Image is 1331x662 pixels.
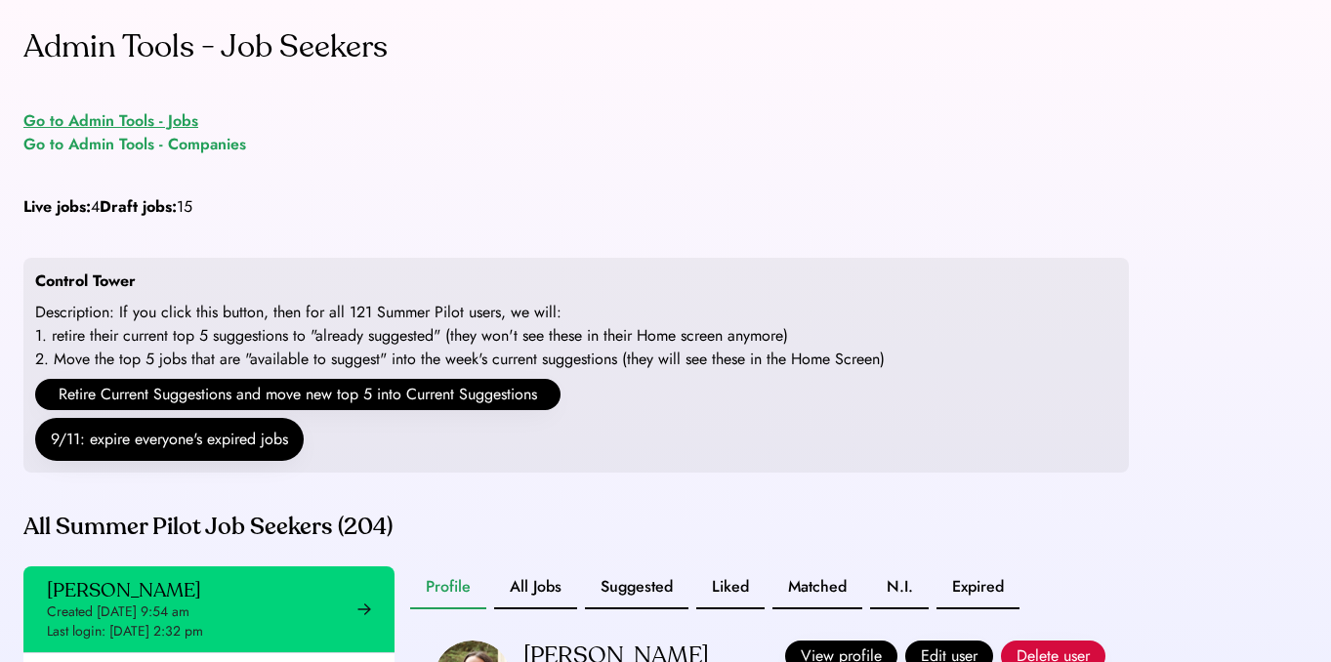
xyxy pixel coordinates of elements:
div: Created [DATE] 9:54 am [47,602,189,622]
div: Admin Tools - Job Seekers [23,23,388,70]
div: [PERSON_NAME] [47,578,201,602]
button: Suggested [585,566,688,609]
button: All Jobs [494,566,577,609]
button: Retire Current Suggestions and move new top 5 into Current Suggestions [35,379,561,410]
button: Matched [772,566,862,609]
strong: Draft jobs: [100,195,177,218]
strong: Live jobs: [23,195,91,218]
a: Go to Admin Tools - Jobs [23,109,198,133]
div: Last login: [DATE] 2:32 pm [47,622,203,641]
button: Expired [936,566,1019,609]
div: All Summer Pilot Job Seekers (204) [23,512,1129,543]
button: N.I. [870,566,929,609]
a: Go to Admin Tools - Companies [23,133,246,156]
div: Description: If you click this button, then for all 121 Summer Pilot users, we will: 1. retire th... [35,301,885,371]
button: 9/11: expire everyone's expired jobs [35,418,304,461]
button: Profile [410,566,486,609]
img: arrow-right-black.svg [357,602,371,616]
button: Liked [696,566,765,609]
div: 4 15 [23,195,192,219]
div: Control Tower [35,269,136,293]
